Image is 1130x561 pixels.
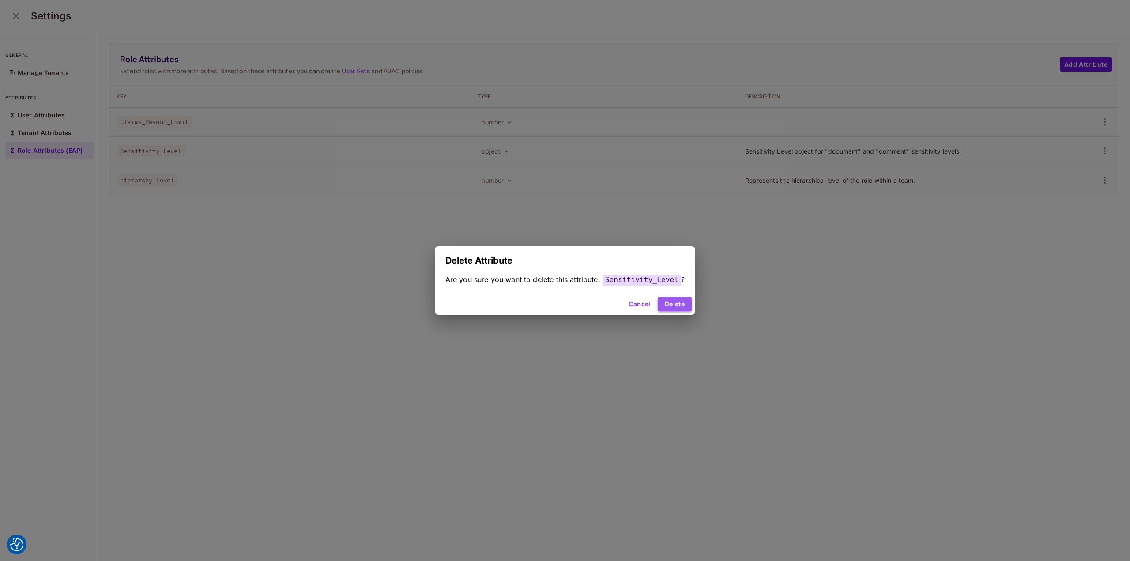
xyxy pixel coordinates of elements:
[603,273,681,286] span: Sensitivity_Level
[445,275,600,284] span: Are you sure you want to delete this attribute:
[445,275,685,285] div: ?
[625,297,654,311] button: Cancel
[10,538,23,551] img: Revisit consent button
[435,246,696,275] h2: Delete Attribute
[10,538,23,551] button: Consent Preferences
[658,297,692,311] button: Delete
